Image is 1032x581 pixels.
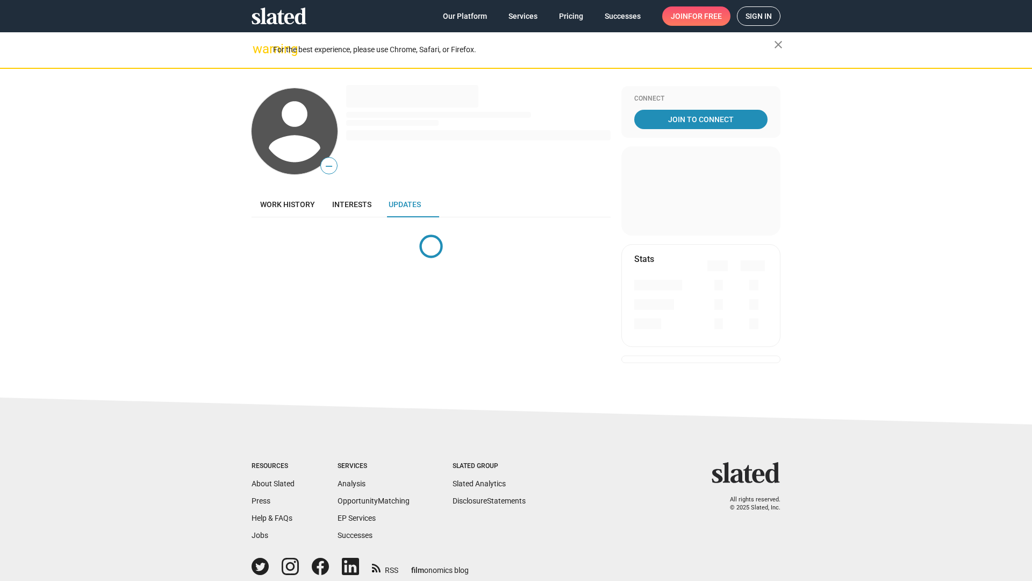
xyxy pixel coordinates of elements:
mat-icon: close [772,38,785,51]
a: Press [252,497,270,505]
span: Join To Connect [636,110,765,129]
span: Services [508,6,537,26]
div: Connect [634,95,768,103]
a: Successes [596,6,649,26]
a: Services [500,6,546,26]
span: Updates [389,200,421,209]
div: Resources [252,462,295,471]
span: Pricing [559,6,583,26]
a: About Slated [252,479,295,488]
div: Services [338,462,410,471]
span: Sign in [746,7,772,25]
a: filmonomics blog [411,557,469,576]
span: — [321,159,337,173]
a: Slated Analytics [453,479,506,488]
a: Updates [380,192,429,217]
a: Help & FAQs [252,514,292,522]
span: Work history [260,200,315,209]
span: film [411,566,424,575]
a: Our Platform [434,6,496,26]
a: Analysis [338,479,365,488]
span: Successes [605,6,641,26]
div: For the best experience, please use Chrome, Safari, or Firefox. [273,42,774,57]
a: Joinfor free [662,6,730,26]
a: Interests [324,192,380,217]
a: Sign in [737,6,780,26]
a: RSS [372,559,398,576]
a: Pricing [550,6,592,26]
a: Successes [338,531,372,540]
a: EP Services [338,514,376,522]
p: All rights reserved. © 2025 Slated, Inc. [719,496,780,512]
span: Join [671,6,722,26]
div: Slated Group [453,462,526,471]
span: Our Platform [443,6,487,26]
a: DisclosureStatements [453,497,526,505]
span: Interests [332,200,371,209]
span: for free [688,6,722,26]
mat-card-title: Stats [634,253,654,265]
mat-icon: warning [253,42,266,55]
a: OpportunityMatching [338,497,410,505]
a: Work history [252,192,324,217]
a: Jobs [252,531,268,540]
a: Join To Connect [634,110,768,129]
